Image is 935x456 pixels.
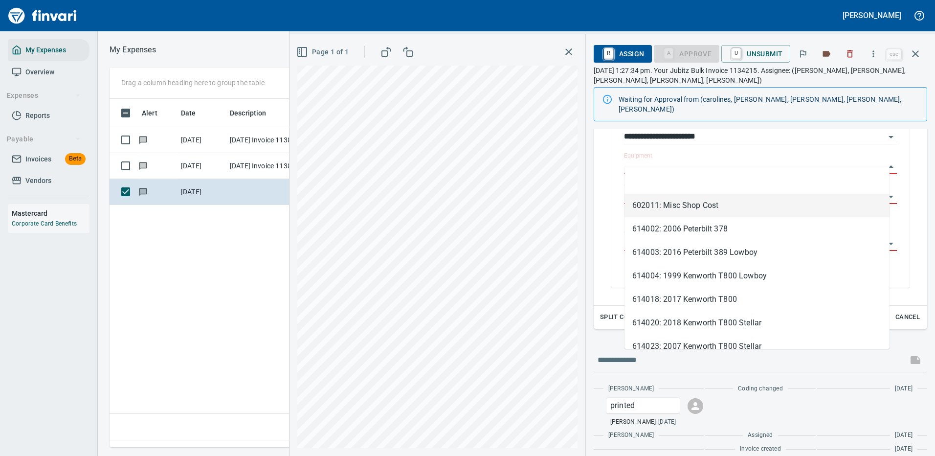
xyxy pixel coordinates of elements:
[226,153,314,179] td: [DATE] Invoice 1138604 from Jubitz Corp - Jfs (1-10543)
[601,46,644,62] span: Assign
[624,123,649,129] label: Company
[624,153,652,159] label: Equipment
[895,384,913,394] span: [DATE]
[8,170,89,192] a: Vendors
[25,44,66,56] span: My Expenses
[12,208,89,219] h6: Mastercard
[600,312,636,323] span: Split Code
[624,241,890,264] li: 614003: 2016 Peterbilt 389 Lowboy
[65,153,86,164] span: Beta
[624,258,897,268] p: Not found
[230,107,279,119] span: Description
[884,130,898,144] button: Open
[598,310,639,325] button: Split Code
[142,107,157,119] span: Alert
[594,68,927,329] div: Expand
[884,190,898,204] button: Open
[748,431,773,440] span: Assigned
[594,66,927,85] p: [DATE] 1:27:34 pm. Your Jubitz Bulk Invoice 1134215. Assignee: ([PERSON_NAME], [PERSON_NAME], [PE...
[732,48,741,59] a: U
[884,160,898,174] button: Close
[608,384,654,394] span: [PERSON_NAME]
[177,153,226,179] td: [DATE]
[610,400,676,411] p: printed
[3,87,85,105] button: Expenses
[887,49,901,60] a: esc
[895,444,913,454] span: [DATE]
[792,43,814,65] button: Flag
[110,44,156,56] nav: breadcrumb
[895,431,913,440] span: [DATE]
[892,310,923,325] button: Cancel
[138,137,148,143] span: Has messages
[25,66,54,78] span: Overview
[604,48,613,59] a: R
[654,49,719,57] div: Equipment required
[25,153,51,165] span: Invoices
[619,91,919,118] div: Waiting for Approval from (carolines, [PERSON_NAME], [PERSON_NAME], [PERSON_NAME], [PERSON_NAME])
[138,162,148,169] span: Has messages
[298,46,349,58] span: Page 1 of 1
[884,237,898,251] button: Open
[7,133,81,145] span: Payable
[816,43,837,65] button: Labels
[843,10,901,21] h5: [PERSON_NAME]
[624,335,890,358] li: 614023: 2007 Kenworth T800 Stellar
[606,398,680,413] div: Click for options
[594,45,652,63] button: RAssign
[721,45,790,63] button: UUnsubmit
[624,217,890,241] li: 614002: 2006 Peterbilt 378
[624,182,651,188] label: Cost Code
[658,417,676,427] span: [DATE]
[624,288,890,311] li: 614018: 2017 Kenworth T800
[142,107,170,119] span: Alert
[25,110,50,122] span: Reports
[740,444,781,454] span: Invoice created
[8,61,89,83] a: Overview
[25,175,51,187] span: Vendors
[7,90,81,102] span: Expenses
[624,311,890,335] li: 614020: 2018 Kenworth T800 Stellar
[738,384,782,394] span: Coding changed
[894,312,921,323] span: Cancel
[610,417,656,427] span: [PERSON_NAME]
[8,148,89,170] a: InvoicesBeta
[177,127,226,153] td: [DATE]
[839,43,861,65] button: Discard
[230,107,267,119] span: Description
[226,127,314,153] td: [DATE] Invoice 1138706 from Jubitz Corp - Jfs (1-10543)
[624,211,897,221] p: Not found
[138,188,148,195] span: Has messages
[884,42,927,66] span: Close invoice
[863,43,884,65] button: More
[181,107,196,119] span: Date
[904,348,927,372] span: This records your message into the invoice and notifies anyone mentioned
[181,107,209,119] span: Date
[624,194,890,217] li: 602011: Misc Shop Cost
[608,431,654,440] span: [PERSON_NAME]
[294,43,353,61] button: Page 1 of 1
[840,8,904,23] button: [PERSON_NAME]
[3,130,85,148] button: Payable
[110,44,156,56] p: My Expenses
[624,229,650,235] label: Cost Type
[729,46,782,62] span: Unsubmit
[177,179,226,205] td: [DATE]
[624,264,890,288] li: 614004: 1999 Kenworth T800 Lowboy
[8,105,89,127] a: Reports
[121,78,265,88] p: Drag a column heading here to group the table
[12,220,77,227] a: Corporate Card Benefits
[6,4,79,27] img: Finvari
[8,39,89,61] a: My Expenses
